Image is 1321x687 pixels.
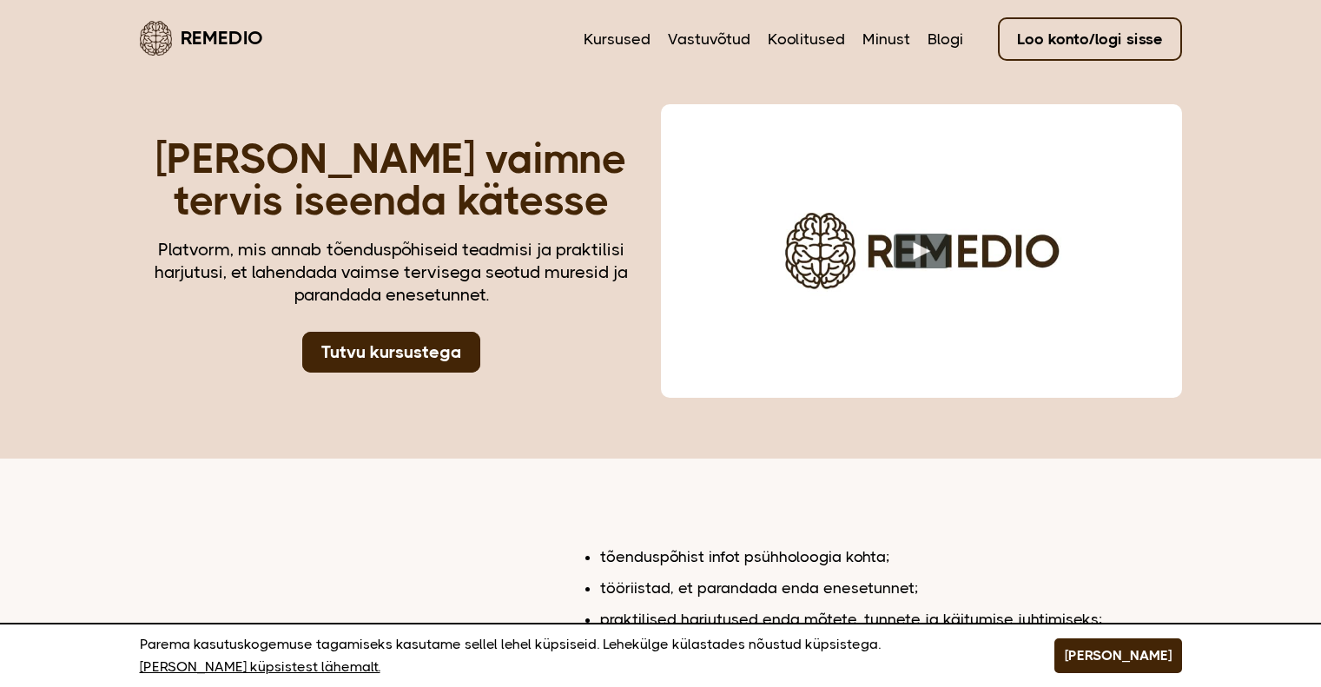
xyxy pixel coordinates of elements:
button: [PERSON_NAME] [1054,638,1182,673]
li: praktilised harjutused enda mõtete, tunnete ja käitumise juhtimiseks; [600,608,1182,631]
a: Loo konto/logi sisse [998,17,1182,61]
a: Vastuvõtud [668,28,750,50]
img: Remedio logo [140,21,172,56]
a: Tutvu kursustega [302,332,480,373]
button: Play video [893,234,949,268]
a: Blogi [928,28,963,50]
a: Koolitused [768,28,845,50]
a: [PERSON_NAME] küpsistest lähemalt. [140,656,380,678]
a: Remedio [140,17,263,58]
h1: [PERSON_NAME] vaimne tervis iseenda kätesse [140,138,644,221]
li: tõenduspõhist infot psühholoogia kohta; [600,545,1182,568]
p: Parema kasutuskogemuse tagamiseks kasutame sellel lehel küpsiseid. Lehekülge külastades nõustud k... [140,633,1011,678]
div: Platvorm, mis annab tõenduspõhiseid teadmisi ja praktilisi harjutusi, et lahendada vaimse tervise... [140,239,644,307]
a: Minust [862,28,910,50]
li: tööriistad, et parandada enda enesetunnet; [600,577,1182,599]
a: Kursused [584,28,651,50]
